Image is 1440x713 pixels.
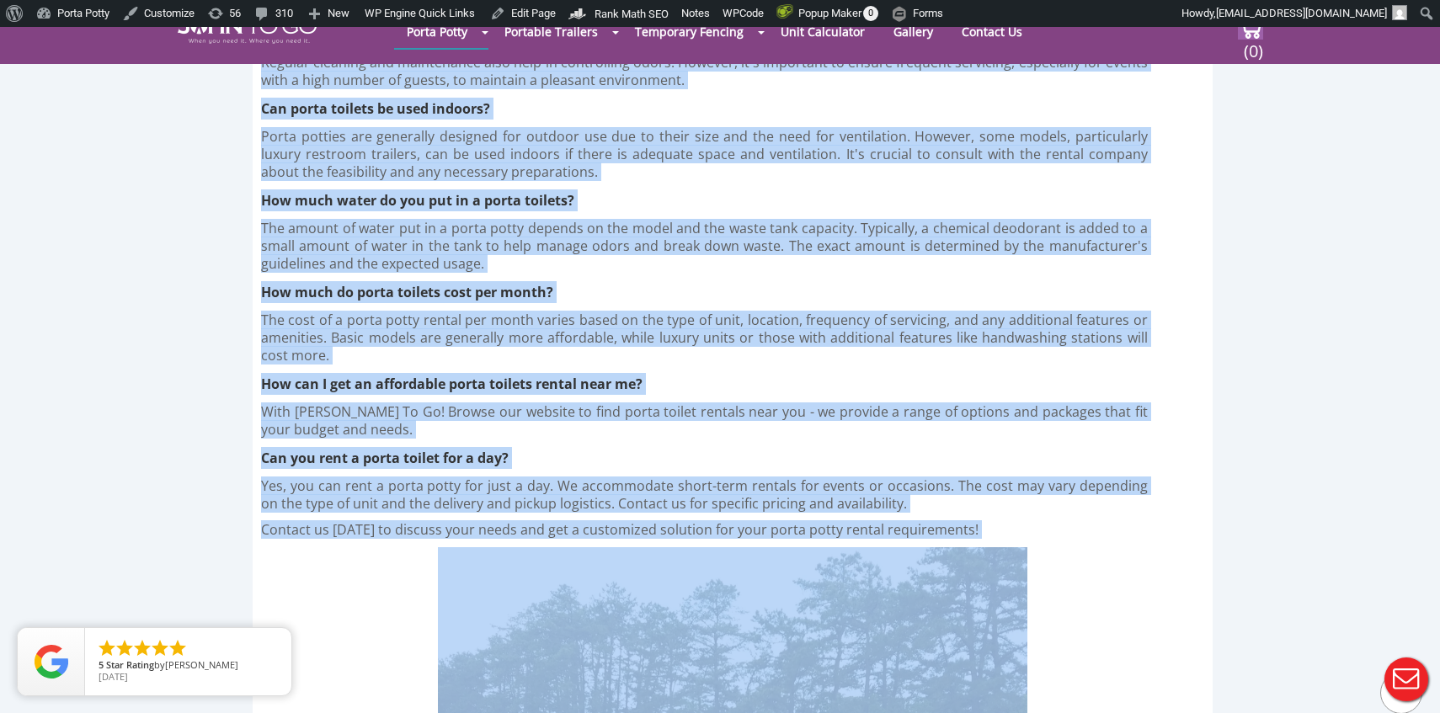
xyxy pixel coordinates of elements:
button: Live Chat [1373,646,1440,713]
li:  [97,638,117,658]
li:  [115,638,135,658]
a: Temporary Fencing [622,15,756,48]
h4: Can you rent a porta toilet for a day? [261,447,1204,469]
a: Contact Us [949,15,1035,48]
a: Portable Trailers [492,15,611,48]
h4: How can I get an affordable porta toilets rental near me? [261,373,1204,395]
h4: Can porta toilets be used indoors? [261,98,1204,120]
p: Contact us [DATE] to discuss your needs and get a customized solution for your porta potty rental... [261,521,1148,539]
p: The amount of water put in a porta potty depends on the model and the waste tank capacity. Typica... [261,220,1148,273]
span: by [99,660,278,672]
li:  [132,638,152,658]
span: (0) [1243,26,1263,62]
a: Gallery [881,15,946,48]
img: Review Rating [35,645,68,678]
h4: How much water do you put in a porta toilets? [261,189,1204,211]
a: Porta Potty [394,15,480,48]
li:  [150,638,170,658]
p: The cost of a porta potty rental per month varies based on the type of unit, location, frequency ... [261,311,1148,364]
li:  [168,638,188,658]
p: With [PERSON_NAME] To Go! Browse our website to find porta toilet rentals near you - we provide a... [261,403,1148,439]
img: cart a [1238,17,1263,40]
p: Porta potties are generally designed for outdoor use due to their size and the need for ventilati... [261,128,1148,181]
span: Star Rating [106,658,154,671]
span: [EMAIL_ADDRESS][DOMAIN_NAME] [1216,7,1387,19]
a: Unit Calculator [768,15,877,48]
span: Rank Math SEO [595,8,669,20]
h4: How much do porta toilets cost per month? [261,281,1204,303]
span: 5 [99,658,104,671]
span: [DATE] [99,670,128,683]
p: Yes, you can rent a porta potty for just a day. We accommodate short-term rentals for events or o... [261,477,1148,513]
span: 0 [863,6,878,21]
img: JOHN to go [178,17,317,44]
span: [PERSON_NAME] [165,658,238,671]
